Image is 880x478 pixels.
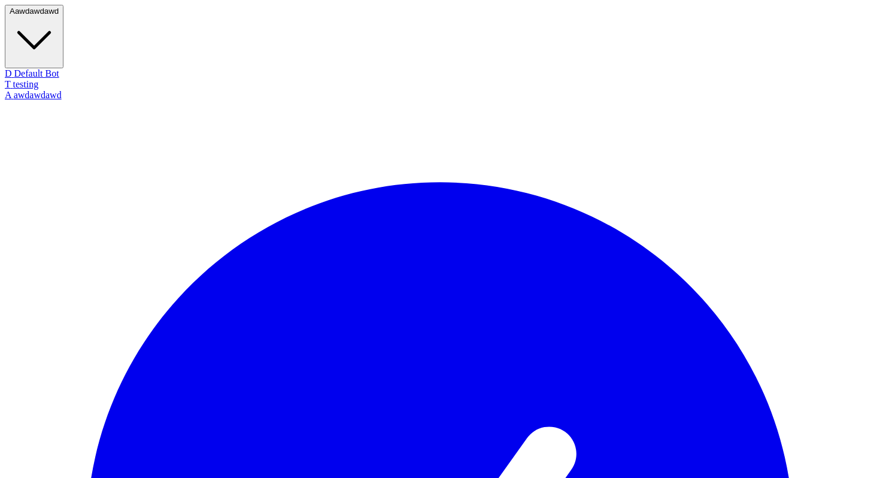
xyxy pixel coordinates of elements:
span: T [5,79,10,89]
span: awdawdawd [15,7,59,16]
div: awdawdawd [5,90,875,101]
span: A [5,90,11,100]
span: D [5,68,12,78]
div: Default Bot [5,68,875,79]
button: Aawdawdawd [5,5,63,68]
div: testing [5,79,875,90]
span: A [10,7,15,16]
